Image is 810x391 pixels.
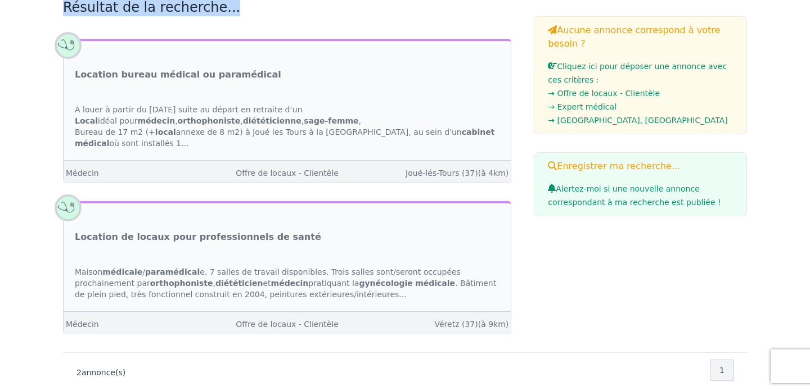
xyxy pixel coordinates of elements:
strong: paramédical [145,267,200,276]
a: Offre de locaux - Clientèle [236,320,339,329]
strong: médecin [271,279,309,288]
strong: orthophoniste [150,279,213,288]
span: 1 [719,365,724,376]
p: annonce(s) [76,367,125,378]
strong: médecin [137,116,175,125]
strong: Local [75,116,98,125]
span: 2 [76,368,82,377]
h3: Aucune annonce correspond à votre besoin ? [548,24,733,51]
span: (à 9km) [478,320,509,329]
strong: diététicien [215,279,263,288]
a: Location de locaux pour professionnels de santé [75,230,321,244]
strong: local [155,128,176,137]
strong: médicale [102,267,142,276]
div: Maison / e. 7 salles de travail disponibles. Trois salles sont/seront occupées prochainement par ... [64,255,511,311]
strong: médicale [415,279,455,288]
a: Véretz (37)(à 9km) [435,320,509,329]
li: → Expert médical [548,100,733,113]
strong: gynécologie [359,279,412,288]
div: A louer à partir du [DATE] suite au départ en retraite d’un idéal pour , , , , Bureau de 17 m2 (+... [64,93,511,160]
span: Alertez-moi si une nouvelle annonce correspondant à ma recherche est publiée ! [548,184,721,207]
li: → [GEOGRAPHIC_DATA], [GEOGRAPHIC_DATA] [548,113,733,127]
a: Offre de locaux - Clientèle [236,169,339,178]
nav: Pagination [710,360,733,381]
strong: orthophoniste [178,116,241,125]
a: Cliquez ici pour déposer une annonce avec ces critères :→ Offre de locaux - Clientèle→ Expert méd... [548,62,733,127]
a: Médecin [66,320,99,329]
h3: Enregistrer ma recherche... [548,160,733,173]
a: Location bureau médical ou paramédical [75,68,281,81]
a: Médecin [66,169,99,178]
strong: diététicienne [243,116,301,125]
span: (à 4km) [478,169,509,178]
li: → Offre de locaux - Clientèle [548,87,733,100]
a: Joué-lés-Tours (37)(à 4km) [406,169,508,178]
strong: sage-femme [304,116,358,125]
